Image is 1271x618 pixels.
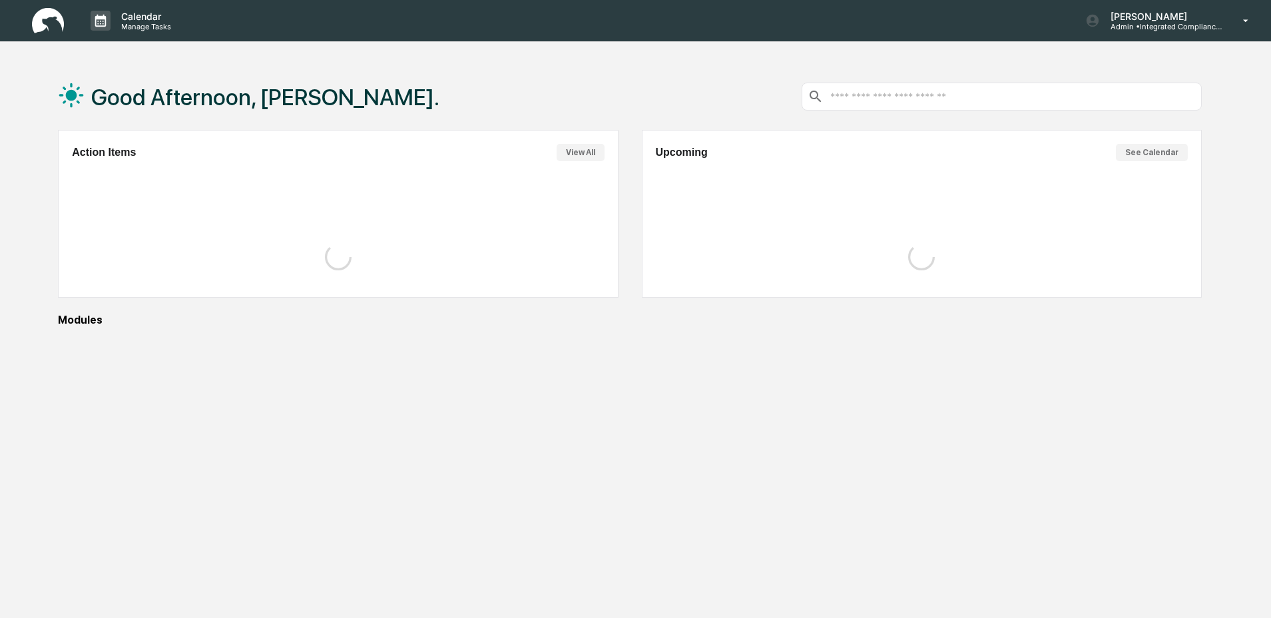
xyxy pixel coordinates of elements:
p: Manage Tasks [111,22,178,31]
p: Admin • Integrated Compliance Advisors - Consultants [1100,22,1224,31]
button: See Calendar [1116,144,1188,161]
img: logo [32,8,64,34]
h2: Upcoming [656,147,708,158]
h1: Good Afternoon, [PERSON_NAME]. [91,84,439,111]
h2: Action Items [72,147,136,158]
p: Calendar [111,11,178,22]
button: View All [557,144,605,161]
div: Modules [58,314,1202,326]
p: [PERSON_NAME] [1100,11,1224,22]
